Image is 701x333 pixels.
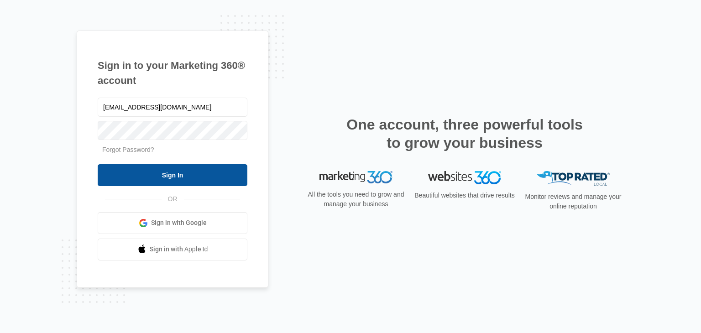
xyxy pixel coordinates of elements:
a: Sign in with Apple Id [98,239,247,260]
span: Sign in with Google [151,218,207,228]
a: Sign in with Google [98,212,247,234]
img: Top Rated Local [537,171,610,186]
p: Monitor reviews and manage your online reputation [522,192,624,211]
h2: One account, three powerful tools to grow your business [344,115,586,152]
a: Forgot Password? [102,146,154,153]
span: OR [162,194,184,204]
p: Beautiful websites that drive results [413,191,516,200]
input: Email [98,98,247,117]
img: Websites 360 [428,171,501,184]
input: Sign In [98,164,247,186]
p: All the tools you need to grow and manage your business [305,190,407,209]
h1: Sign in to your Marketing 360® account [98,58,247,88]
img: Marketing 360 [319,171,392,184]
span: Sign in with Apple Id [150,245,208,254]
